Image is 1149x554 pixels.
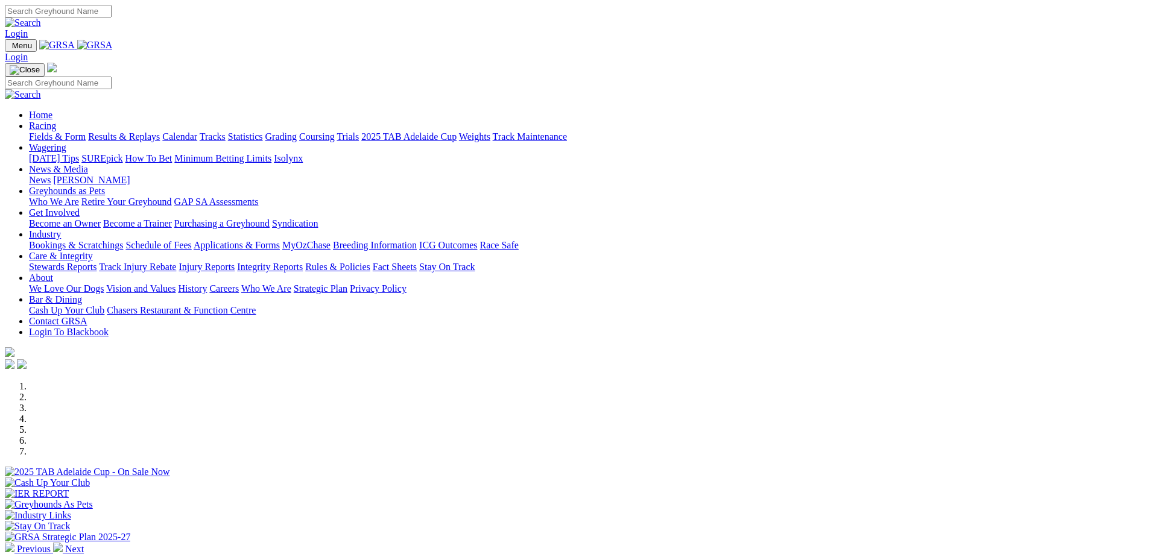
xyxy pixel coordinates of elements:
a: Become a Trainer [103,218,172,228]
a: Cash Up Your Club [29,305,104,315]
div: Greyhounds as Pets [29,197,1144,207]
span: Next [65,544,84,554]
a: Rules & Policies [305,262,370,272]
a: Careers [209,283,239,294]
img: GRSA [77,40,113,51]
img: 2025 TAB Adelaide Cup - On Sale Now [5,467,170,477]
img: Search [5,17,41,28]
a: Racing [29,121,56,131]
div: Care & Integrity [29,262,1144,272]
a: [PERSON_NAME] [53,175,130,185]
a: Who We Are [29,197,79,207]
a: Previous [5,544,53,554]
a: How To Bet [125,153,173,163]
img: facebook.svg [5,359,14,369]
div: News & Media [29,175,1144,186]
a: Minimum Betting Limits [174,153,271,163]
input: Search [5,77,112,89]
img: GRSA [39,40,75,51]
a: About [29,272,53,283]
a: Grading [265,131,297,142]
span: Menu [12,41,32,50]
div: About [29,283,1144,294]
img: Stay On Track [5,521,70,532]
a: Track Injury Rebate [99,262,176,272]
a: Become an Owner [29,218,101,228]
a: Get Involved [29,207,80,218]
a: ICG Outcomes [419,240,477,250]
a: Trials [337,131,359,142]
img: Greyhounds As Pets [5,499,93,510]
a: Coursing [299,131,335,142]
a: Fields & Form [29,131,86,142]
a: Purchasing a Greyhound [174,218,270,228]
a: Privacy Policy [350,283,407,294]
img: twitter.svg [17,359,27,369]
img: Industry Links [5,510,71,521]
a: Login To Blackbook [29,327,109,337]
a: Integrity Reports [237,262,303,272]
a: Fact Sheets [373,262,417,272]
a: Bar & Dining [29,294,82,304]
a: Greyhounds as Pets [29,186,105,196]
a: Contact GRSA [29,316,87,326]
a: Injury Reports [179,262,235,272]
a: SUREpick [81,153,122,163]
a: Care & Integrity [29,251,93,261]
a: We Love Our Dogs [29,283,104,294]
a: Statistics [228,131,263,142]
a: Vision and Values [106,283,176,294]
button: Toggle navigation [5,63,45,77]
a: Calendar [162,131,197,142]
img: IER REPORT [5,488,69,499]
a: Stewards Reports [29,262,97,272]
a: Login [5,28,28,39]
div: Industry [29,240,1144,251]
div: Wagering [29,153,1144,164]
a: Wagering [29,142,66,153]
img: chevron-left-pager-white.svg [5,543,14,552]
button: Toggle navigation [5,39,37,52]
a: Race Safe [480,240,518,250]
a: Login [5,52,28,62]
input: Search [5,5,112,17]
a: Isolynx [274,153,303,163]
a: Weights [459,131,490,142]
div: Bar & Dining [29,305,1144,316]
a: Who We Are [241,283,291,294]
a: Strategic Plan [294,283,347,294]
img: chevron-right-pager-white.svg [53,543,63,552]
img: Search [5,89,41,100]
a: Home [29,110,52,120]
a: History [178,283,207,294]
div: Get Involved [29,218,1144,229]
a: Track Maintenance [493,131,567,142]
a: News & Media [29,164,88,174]
img: GRSA Strategic Plan 2025-27 [5,532,130,543]
a: Bookings & Scratchings [29,240,123,250]
a: GAP SA Assessments [174,197,259,207]
a: News [29,175,51,185]
a: Retire Your Greyhound [81,197,172,207]
img: logo-grsa-white.png [5,347,14,357]
img: Cash Up Your Club [5,477,90,488]
a: Results & Replays [88,131,160,142]
a: Syndication [272,218,318,228]
a: Stay On Track [419,262,475,272]
a: Chasers Restaurant & Function Centre [107,305,256,315]
a: Tracks [200,131,226,142]
a: Industry [29,229,61,239]
a: MyOzChase [282,240,331,250]
a: [DATE] Tips [29,153,79,163]
a: Breeding Information [333,240,417,250]
a: Applications & Forms [194,240,280,250]
img: Close [10,65,40,75]
img: logo-grsa-white.png [47,63,57,72]
a: Next [53,544,84,554]
a: 2025 TAB Adelaide Cup [361,131,457,142]
div: Racing [29,131,1144,142]
a: Schedule of Fees [125,240,191,250]
span: Previous [17,544,51,554]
